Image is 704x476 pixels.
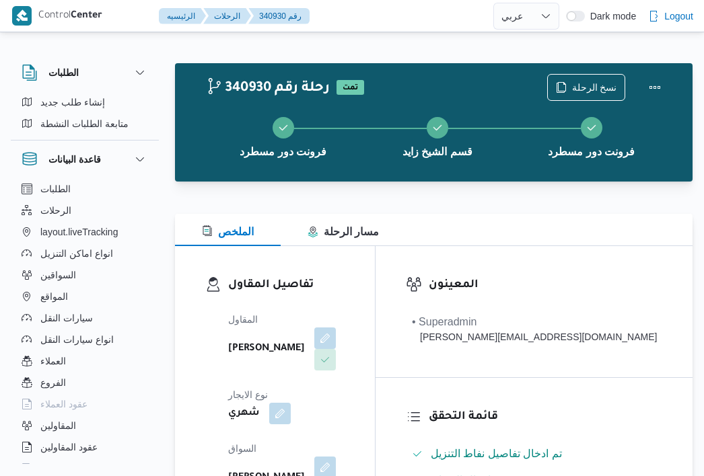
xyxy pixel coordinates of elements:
[40,353,66,369] span: العملاء
[16,264,153,286] button: السواقين
[248,8,310,24] button: 340930 رقم
[429,408,662,426] h3: قائمة التحقق
[228,276,345,294] h3: تفاصيل المقاول
[48,151,101,167] h3: قاعدة البيانات
[40,116,129,132] span: متابعة الطلبات النشطة
[431,446,562,462] span: تم ادخال تفاصيل نفاط التنزيل
[11,91,159,140] div: الطلبات
[40,331,114,348] span: انواع سيارات النقل
[71,11,102,22] b: Center
[16,436,153,458] button: عقود المقاولين
[16,91,153,113] button: إنشاء طلب جديد
[278,122,289,133] svg: Step 1 is complete
[202,226,254,237] span: الملخص
[16,415,153,436] button: المقاولين
[40,374,66,391] span: الفروع
[40,418,76,434] span: المقاولين
[643,3,699,30] button: Logout
[22,151,148,167] button: قاعدة البيانات
[16,178,153,200] button: الطلبات
[16,113,153,134] button: متابعة الطلبات النشطة
[22,65,148,81] button: الطلبات
[40,288,68,305] span: المواقع
[585,11,636,22] span: Dark mode
[412,314,657,344] span: • Superadmin mohamed.nabil@illa.com.eg
[16,393,153,415] button: عقود العملاء
[40,310,93,326] span: سيارات النقل
[308,226,379,237] span: مسار الرحلة
[48,65,79,81] h3: الطلبات
[40,181,71,197] span: الطلبات
[206,80,330,97] h2: 340930 رحلة رقم
[432,122,443,133] svg: Step 2 is complete
[228,443,256,454] span: السواق
[402,144,472,160] span: قسم الشيخ زايد
[429,276,662,294] h3: المعينون
[40,396,87,412] span: عقود العملاء
[514,101,668,171] button: فرونت دور مسطرد
[159,8,206,24] button: الرئيسيه
[407,443,662,465] button: تم ادخال تفاصيل نفاط التنزيل
[40,202,71,219] span: الرحلات
[40,224,118,240] span: layout.liveTracking
[664,8,693,24] span: Logout
[228,389,268,400] span: نوع الايجار
[203,8,251,24] button: الرحلات
[228,341,305,357] b: [PERSON_NAME]
[206,101,360,171] button: فرونت دور مسطرد
[16,221,153,243] button: layout.liveTracking
[13,422,57,463] iframe: chat widget
[343,84,358,92] b: تمت
[431,448,562,459] span: تم ادخال تفاصيل نفاط التنزيل
[40,94,105,110] span: إنشاء طلب جديد
[40,267,76,283] span: السواقين
[240,144,326,160] span: فرونت دور مسطرد
[11,178,159,469] div: قاعدة البيانات
[16,307,153,329] button: سيارات النقل
[16,200,153,221] button: الرحلات
[586,122,597,133] svg: Step 3 is complete
[228,405,260,422] b: شهري
[641,74,668,101] button: Actions
[16,350,153,372] button: العملاء
[337,80,364,95] span: تمت
[40,245,113,262] span: انواع اماكن التنزيل
[228,314,258,325] span: المقاول
[16,243,153,264] button: انواع اماكن التنزيل
[12,6,32,26] img: X8yXhbKr1z7QwAAAABJRU5ErkJggg==
[360,101,514,171] button: قسم الشيخ زايد
[412,330,657,344] div: [PERSON_NAME][EMAIL_ADDRESS][DOMAIN_NAME]
[547,74,626,101] button: نسخ الرحلة
[40,439,98,455] span: عقود المقاولين
[412,314,657,330] div: • Superadmin
[548,144,635,160] span: فرونت دور مسطرد
[16,372,153,393] button: الفروع
[16,286,153,307] button: المواقع
[16,329,153,350] button: انواع سيارات النقل
[572,79,617,95] span: نسخ الرحلة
